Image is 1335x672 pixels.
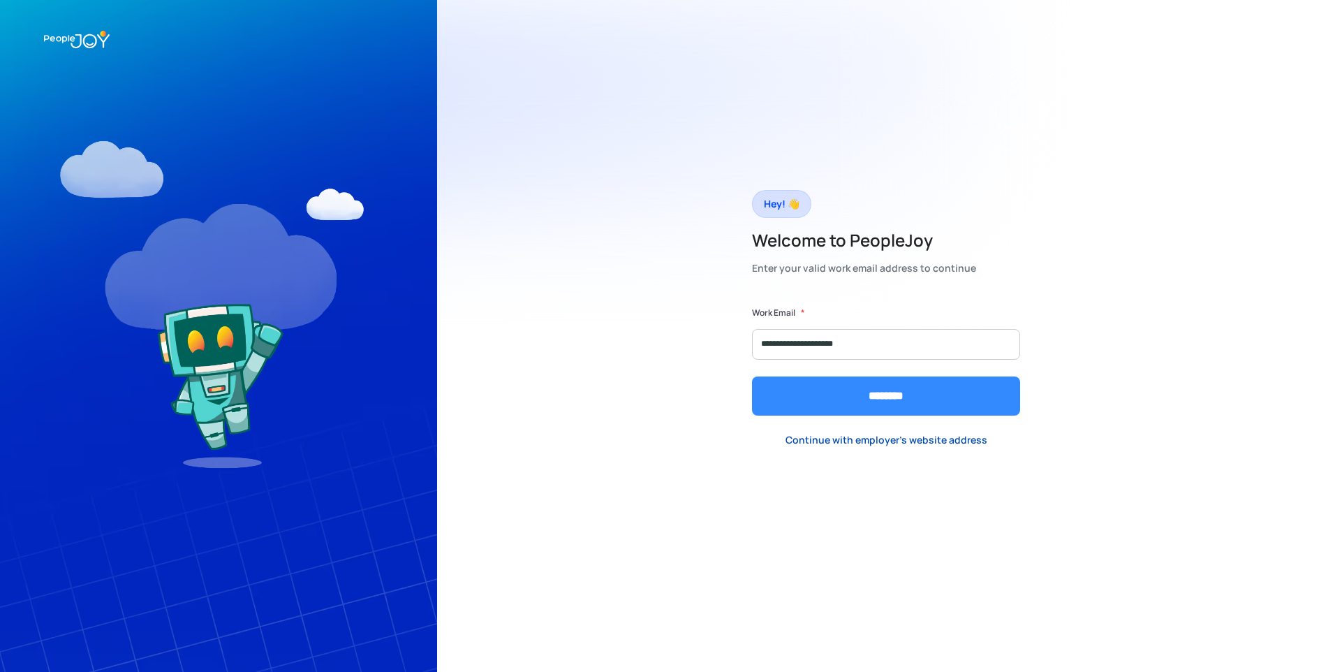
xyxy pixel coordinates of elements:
[752,229,976,251] h2: Welcome to PeopleJoy
[774,426,998,455] a: Continue with employer's website address
[752,258,976,278] div: Enter your valid work email address to continue
[752,306,795,320] label: Work Email
[752,306,1020,416] form: Form
[764,194,799,214] div: Hey! 👋
[785,433,987,447] div: Continue with employer's website address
